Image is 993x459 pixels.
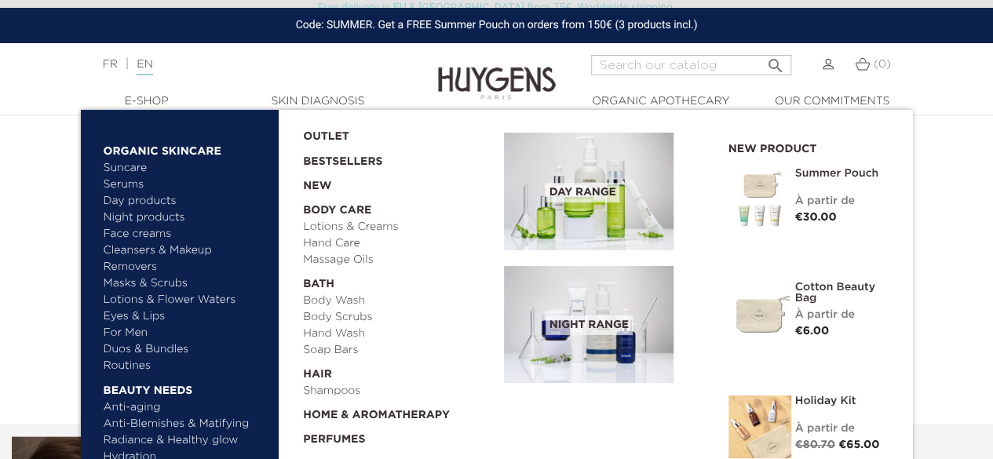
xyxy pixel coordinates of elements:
[303,170,493,195] a: New
[761,50,790,71] button: 
[104,160,268,177] a: Suncare
[582,93,739,110] a: Organic Apothecary
[303,399,493,424] a: Home & Aromatherapy
[546,315,633,335] span: Night Range
[303,326,493,342] a: Hand Wash
[795,421,889,437] div: À partir de
[728,137,889,156] h2: New product
[303,195,493,219] a: Body Care
[504,266,674,384] img: routine_nuit_banner.jpg
[303,252,493,268] a: Massage Oils
[795,193,889,209] div: À partir de
[591,55,791,75] input: Search
[102,59,117,70] a: FR
[303,219,493,235] a: Lotions & Creams
[303,342,493,359] a: Soap Bars
[104,177,268,193] a: Serums
[104,226,268,242] a: Face creams
[104,416,268,432] a: Anti-Blemishes & Matifying
[303,145,479,170] a: Bestsellers
[303,359,493,383] a: Hair
[104,275,268,292] a: Masks & Scrubs
[504,266,705,384] a: Night Range
[754,93,911,110] a: Our commitments
[504,133,705,250] a: Day Range
[104,341,268,358] a: Duos & Bundles
[104,325,268,341] a: For Men
[728,168,791,231] img: Summer pouch
[728,282,791,344] img: Cotton Beauty Bag
[68,93,225,110] a: E-Shop
[795,282,889,304] a: Cotton Beauty Bag
[874,59,891,70] span: (0)
[303,424,493,448] a: Perfumes
[546,183,620,202] span: Day Range
[838,439,879,450] span: €65.00
[104,399,268,416] a: Anti-aging
[104,193,268,209] a: Day products
[795,168,889,179] a: Summer pouch
[795,395,889,406] a: Holiday Kit
[104,135,268,160] a: Organic Skincare
[104,374,268,399] a: Beauty needs
[104,292,268,308] a: Lotions & Flower Waters
[303,268,493,293] a: Bath
[303,235,493,252] a: Hand Care
[104,358,268,374] a: Routines
[137,59,152,75] a: EN
[795,439,835,450] span: €80.70
[303,383,493,399] a: Shampoos
[104,209,254,226] a: Night products
[728,395,791,458] img: Holiday kit
[504,133,674,250] img: routine_jour_banner.jpg
[303,309,493,326] a: Body Scrubs
[94,55,402,74] div: |
[795,212,837,223] span: €30.00
[795,307,889,323] div: À partir de
[303,293,493,309] a: Body Wash
[104,308,268,325] a: Eyes & Lips
[438,42,556,102] img: Huygens
[104,432,268,449] a: Radiance & Healthy glow
[239,93,396,110] a: Skin Diagnosis
[303,121,479,145] a: OUTLET
[766,52,785,71] i: 
[104,242,268,275] a: Cleansers & Makeup Removers
[795,326,830,337] span: €6.00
